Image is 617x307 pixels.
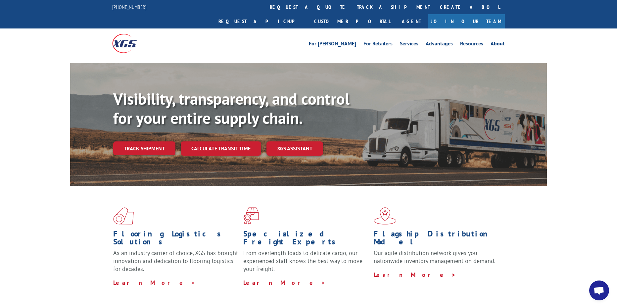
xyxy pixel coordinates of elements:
b: Visibility, transparency, and control for your entire supply chain. [113,88,350,128]
a: Learn More > [374,271,456,279]
a: XGS ASSISTANT [266,141,323,156]
span: Our agile distribution network gives you nationwide inventory management on demand. [374,249,496,265]
img: xgs-icon-flagship-distribution-model-red [374,207,397,225]
a: [PHONE_NUMBER] [112,4,147,10]
img: xgs-icon-focused-on-flooring-red [243,207,259,225]
a: For [PERSON_NAME] [309,41,356,48]
a: Agent [395,14,428,28]
a: Learn More > [113,279,196,286]
h1: Flagship Distribution Model [374,230,499,249]
a: Calculate transit time [181,141,261,156]
a: Learn More > [243,279,326,286]
img: xgs-icon-total-supply-chain-intelligence-red [113,207,134,225]
a: Track shipment [113,141,175,155]
a: Customer Portal [309,14,395,28]
h1: Specialized Freight Experts [243,230,368,249]
h1: Flooring Logistics Solutions [113,230,238,249]
a: Advantages [426,41,453,48]
span: As an industry carrier of choice, XGS has brought innovation and dedication to flooring logistics... [113,249,238,273]
a: For Retailers [363,41,393,48]
p: From overlength loads to delicate cargo, our experienced staff knows the best way to move your fr... [243,249,368,279]
a: Resources [460,41,483,48]
a: Services [400,41,418,48]
a: Request a pickup [214,14,309,28]
a: Join Our Team [428,14,505,28]
a: About [491,41,505,48]
div: Open chat [589,281,609,300]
